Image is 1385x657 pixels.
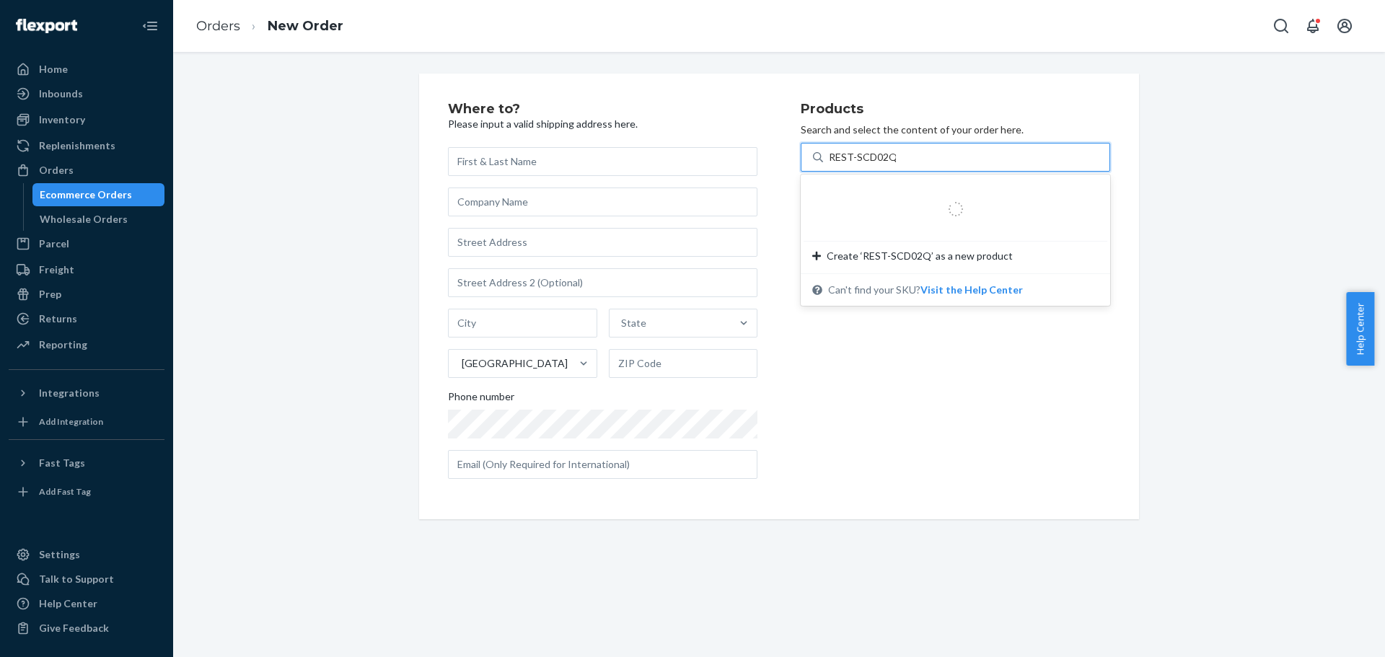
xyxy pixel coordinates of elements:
[40,188,132,202] div: Ecommerce Orders
[39,386,100,400] div: Integrations
[448,450,757,479] input: Email (Only Required for International)
[9,333,164,356] a: Reporting
[32,208,165,231] a: Wholesale Orders
[39,338,87,352] div: Reporting
[9,592,164,615] a: Help Center
[39,312,77,326] div: Returns
[9,451,164,475] button: Fast Tags
[39,87,83,101] div: Inbounds
[448,117,757,131] p: Please input a valid shipping address here.
[828,283,1023,297] span: Can't find your SKU?
[39,62,68,76] div: Home
[32,183,165,206] a: Ecommerce Orders
[39,456,85,470] div: Fast Tags
[9,617,164,640] button: Give Feedback
[39,485,91,498] div: Add Fast Tag
[9,307,164,330] a: Returns
[9,410,164,433] a: Add Integration
[920,283,1023,297] button: Create ‘REST-SCD02Q’ as a new productCan't find your SKU?
[185,5,355,48] ol: breadcrumbs
[39,113,85,127] div: Inventory
[9,543,164,566] a: Settings
[39,287,61,301] div: Prep
[621,316,646,330] div: State
[9,382,164,405] button: Integrations
[39,572,114,586] div: Talk to Support
[448,268,757,297] input: Street Address 2 (Optional)
[40,212,128,226] div: Wholesale Orders
[9,480,164,503] a: Add Fast Tag
[9,283,164,306] a: Prep
[9,258,164,281] a: Freight
[460,356,462,371] input: [GEOGRAPHIC_DATA]
[448,389,514,410] span: Phone number
[9,108,164,131] a: Inventory
[39,547,80,562] div: Settings
[9,568,164,591] a: Talk to Support
[829,150,896,164] input: Create ‘REST-SCD02Q’ as a new productCan't find your SKU?Visit the Help Center
[9,58,164,81] a: Home
[801,102,1110,117] h2: Products
[9,159,164,182] a: Orders
[196,18,240,34] a: Orders
[9,232,164,255] a: Parcel
[827,249,1013,263] span: Create ‘REST-SCD02Q’ as a new product
[16,19,77,33] img: Flexport logo
[1298,12,1327,40] button: Open notifications
[9,134,164,157] a: Replenishments
[448,309,597,338] input: City
[9,82,164,105] a: Inbounds
[448,188,757,216] input: Company Name
[268,18,343,34] a: New Order
[136,12,164,40] button: Close Navigation
[39,621,109,635] div: Give Feedback
[39,163,74,177] div: Orders
[448,147,757,176] input: First & Last Name
[448,228,757,257] input: Street Address
[609,349,758,378] input: ZIP Code
[462,356,568,371] div: [GEOGRAPHIC_DATA]
[448,102,757,117] h2: Where to?
[1267,12,1296,40] button: Open Search Box
[39,415,103,428] div: Add Integration
[801,123,1110,137] p: Search and select the content of your order here.
[39,237,69,251] div: Parcel
[39,263,74,277] div: Freight
[39,138,115,153] div: Replenishments
[39,596,97,611] div: Help Center
[1346,292,1374,366] button: Help Center
[1330,12,1359,40] button: Open account menu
